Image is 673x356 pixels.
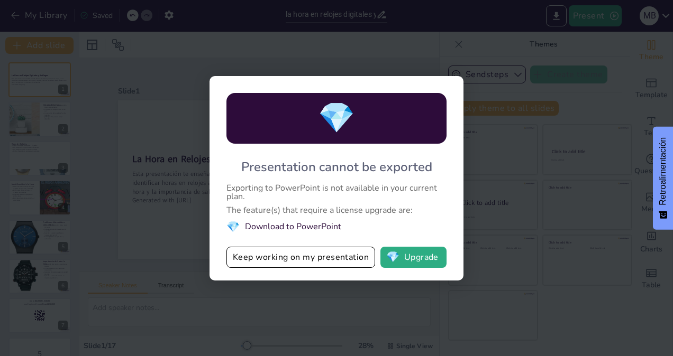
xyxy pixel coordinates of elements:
[226,184,447,201] div: Exporting to PowerPoint is not available in your current plan.
[386,252,399,263] span: diamond
[226,247,375,268] button: Keep working on my presentation
[226,206,447,214] div: The feature(s) that require a license upgrade are:
[658,137,668,205] span: Retroalimentación
[241,158,432,175] div: Presentation cannot be exported
[226,220,240,234] span: diamond
[653,127,673,230] button: Comentarios - Mostrar encuesta
[226,220,447,234] li: Download to PowerPoint
[318,98,355,138] span: diamond
[380,247,447,268] button: diamondUpgrade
